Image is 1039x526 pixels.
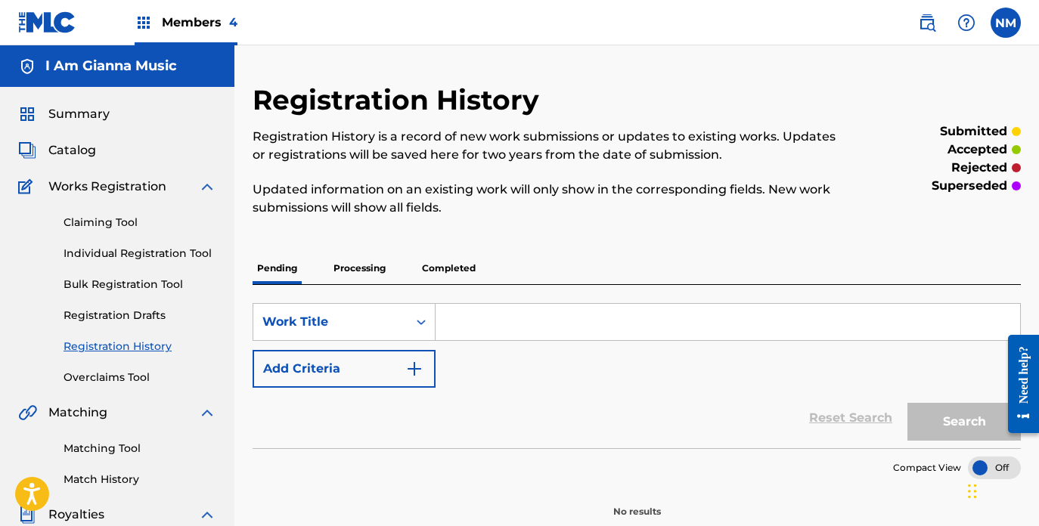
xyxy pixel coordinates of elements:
[18,11,76,33] img: MLC Logo
[329,252,390,284] p: Processing
[64,277,216,292] a: Bulk Registration Tool
[940,122,1007,141] p: submitted
[948,141,1007,159] p: accepted
[253,350,436,388] button: Add Criteria
[918,14,936,32] img: search
[18,506,36,524] img: Royalties
[64,441,216,456] a: Matching Tool
[48,404,107,422] span: Matching
[64,370,216,385] a: Overclaims Tool
[253,83,547,117] h2: Registration History
[18,141,96,159] a: CatalogCatalog
[48,506,104,524] span: Royalties
[198,404,216,422] img: expand
[963,453,1039,526] iframe: Chat Widget
[64,215,216,231] a: Claiming Tool
[405,360,423,378] img: 9d2ae6d4665cec9f34b9.svg
[932,177,1007,195] p: superseded
[253,303,1021,448] form: Search Form
[45,57,177,75] h5: I Am Gianna Music
[991,8,1021,38] div: User Menu
[613,487,661,518] p: No results
[198,178,216,196] img: expand
[951,8,982,38] div: Help
[417,252,480,284] p: Completed
[64,246,216,261] a: Individual Registration Tool
[18,178,38,196] img: Works Registration
[18,404,37,422] img: Matching
[162,14,237,31] span: Members
[262,313,399,331] div: Work Title
[64,472,216,487] a: Match History
[64,339,216,354] a: Registration History
[951,159,1007,177] p: rejected
[18,105,110,123] a: SummarySummary
[229,15,237,29] span: 4
[968,469,977,514] div: Drag
[48,105,110,123] span: Summary
[893,461,961,475] span: Compact View
[198,506,216,524] img: expand
[253,252,302,284] p: Pending
[253,181,844,217] p: Updated information on an existing work will only show in the corresponding fields. New work subm...
[253,128,844,164] p: Registration History is a record of new work submissions or updates to existing works. Updates or...
[912,8,942,38] a: Public Search
[18,141,36,159] img: Catalog
[64,308,216,323] a: Registration Drafts
[48,141,96,159] span: Catalog
[997,323,1039,444] iframe: Resource Center
[957,14,975,32] img: help
[18,57,36,76] img: Accounts
[135,14,153,32] img: Top Rightsholders
[18,105,36,123] img: Summary
[48,178,166,196] span: Works Registration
